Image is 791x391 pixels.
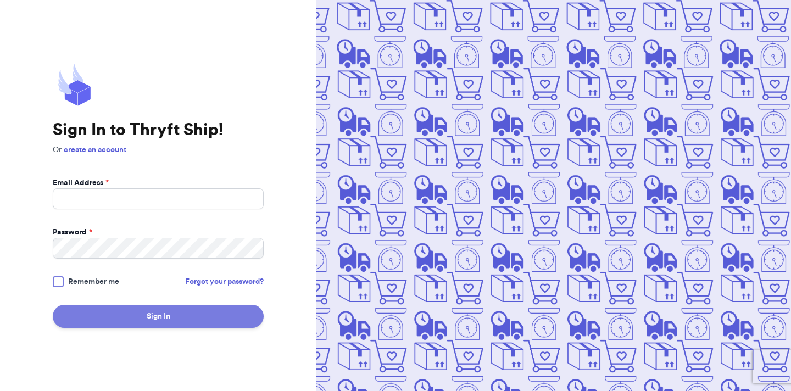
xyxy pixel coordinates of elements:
label: Email Address [53,177,109,188]
a: Forgot your password? [185,276,264,287]
button: Sign In [53,305,264,328]
h1: Sign In to Thryft Ship! [53,120,264,140]
a: create an account [64,146,126,154]
p: Or [53,144,264,155]
span: Remember me [68,276,119,287]
label: Password [53,227,92,238]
